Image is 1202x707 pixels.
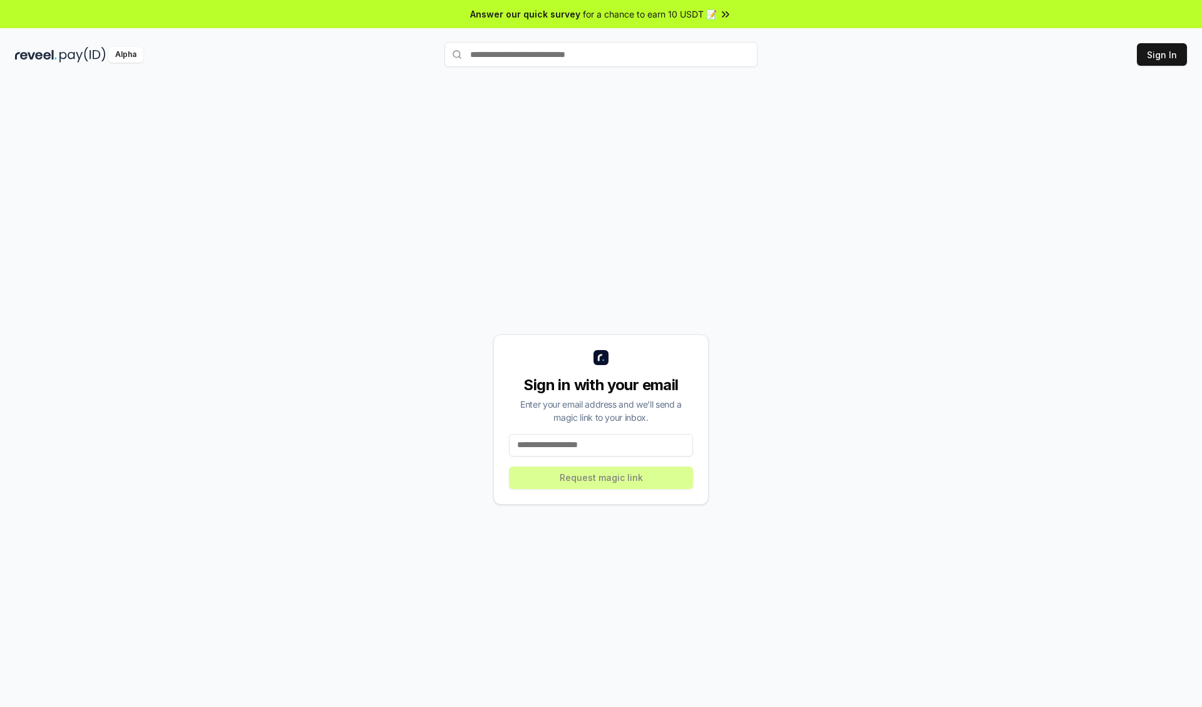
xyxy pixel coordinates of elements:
div: Enter your email address and we’ll send a magic link to your inbox. [509,398,693,424]
span: for a chance to earn 10 USDT 📝 [583,8,717,21]
span: Answer our quick survey [470,8,580,21]
button: Sign In [1137,43,1187,66]
img: logo_small [593,350,609,365]
img: pay_id [59,47,106,63]
div: Alpha [108,47,143,63]
div: Sign in with your email [509,375,693,395]
img: reveel_dark [15,47,57,63]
